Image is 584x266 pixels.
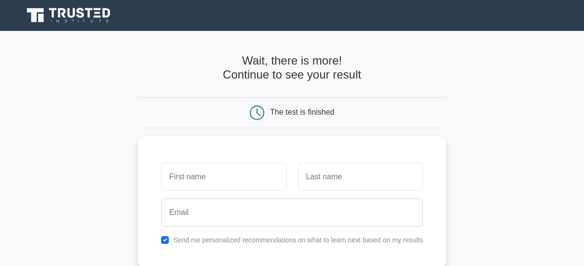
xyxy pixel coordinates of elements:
[138,54,446,82] h4: Wait, there is more! Continue to see your result
[298,163,423,191] input: Last name
[173,236,423,244] label: Send me personalized recommendations on what to learn next based on my results
[161,163,286,191] input: First name
[270,108,334,116] div: The test is finished
[161,199,423,226] input: Email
